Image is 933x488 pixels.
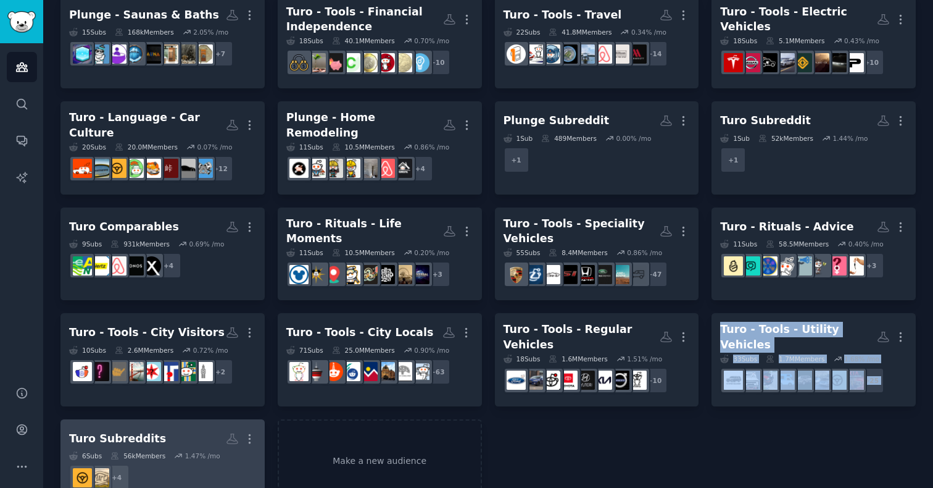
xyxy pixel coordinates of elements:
img: AirBnB [107,256,126,276]
img: WaltDisneyWorld [289,265,309,284]
div: 0.40 % /mo [848,240,884,248]
div: + 12 [207,156,233,182]
img: Renovations [324,159,343,178]
img: AskChicago [142,362,161,381]
div: Turo Comparables [69,219,179,235]
img: airport [541,44,560,64]
img: LuxuryTravel [576,44,595,64]
div: + 1 [504,147,529,173]
div: Turo - Tools - City Visitors [69,325,225,340]
img: LUCID [810,53,829,72]
a: Turo - Tools - Utility Vehicles33Subs1.7MMembers1.68% /mo+25KiaTellurideFordExplorerToyotaSiennaH... [711,313,916,406]
img: GummySearch logo [7,11,36,33]
div: 10.5M Members [332,143,395,151]
img: F150Lightning [776,53,795,72]
img: traveladvice [558,44,578,64]
img: Ford [507,371,526,390]
div: Turo - Tools - Electric Vehicles [720,4,877,35]
img: roadtrip [324,265,343,284]
div: 11 Sub s [720,240,757,248]
img: cars [176,159,196,178]
img: sonos [125,256,144,276]
a: Turo - Tools - Regular Vehicles18Subs1.6MMembers1.51% /mo+10CamryVolvokiaHyundaiCOROLLAToyotaford... [495,313,699,406]
img: UKPersonalFinance [359,53,378,72]
div: Plunge - Saunas & Baths [69,7,219,23]
img: AskMen [776,256,795,276]
div: + 2 [207,359,233,385]
div: 15 Sub s [69,28,106,36]
img: leanfire [289,53,309,72]
img: prius [845,53,864,72]
img: DIYSauna [194,44,213,64]
img: AirBnB [593,44,612,64]
img: fordfusion [524,371,543,390]
div: 11 Sub s [286,248,323,257]
div: 2.6M Members [115,346,173,355]
img: homegym [393,159,412,178]
img: london [289,362,309,381]
img: electriccars [758,53,777,72]
img: Parenting [724,256,743,276]
img: carspotting [107,159,126,178]
img: FordExplorer [827,371,847,390]
img: Rivian [793,53,812,72]
img: LandroverDefender [628,265,647,284]
div: Turo Subreddit [720,113,811,128]
img: Coachella [393,265,412,284]
img: turoexperience [90,468,109,487]
img: COROLLA [558,371,578,390]
img: hondacivic [576,265,595,284]
img: Fire [307,53,326,72]
img: AskNYC [73,362,92,381]
a: Turo - Tools - Speciality Vehicles55Subs8.4MMembers0.86% /mo+47LandroverDefenderLandRoverRangeRov... [495,208,699,301]
div: 1.44 % /mo [833,134,868,143]
img: Entrepreneur [410,53,429,72]
a: Turo - Tools - City Locals71Subs25.0MMembers0.90% /mo+63sydneyoaklandmelbourneDenverottawaEdmonto... [278,313,482,406]
div: 0.69 % /mo [189,240,224,248]
img: skiing [341,265,360,284]
img: ottawa [341,362,360,381]
div: 20.0M Members [115,143,178,151]
div: 0.00 % /mo [616,134,651,143]
img: melbourne [376,362,395,381]
img: RangeRover [593,265,612,284]
div: 20 Sub s [69,143,106,151]
div: + 63 [425,359,450,385]
img: AskLosAngeles [90,362,109,381]
img: TeslaLounge [724,53,743,72]
a: Turo - Language - Car Culture20Subs20.0MMembers0.07% /mo+12CartalkcarsTougeRoastMyCaroverlandingc... [60,101,265,195]
div: 489 Members [541,134,597,143]
a: Turo Subreddit1Sub52kMembers1.44% /mo+1 [711,101,916,195]
div: + 25 [858,368,884,393]
a: Turo Comparables9Subs931kMembers0.69% /mo+4Comcast_XfinitysonosAirBnBHertzRentalsEnterpriseCarRental [60,208,265,301]
img: Lexus [524,265,543,284]
img: LandRover [610,265,629,284]
div: 5.1M Members [766,36,824,45]
img: Remodel [359,159,378,178]
img: AusFinance [393,53,412,72]
img: CCIV [827,53,847,72]
div: Turo - Tools - City Locals [286,325,434,340]
div: 58.5M Members [766,240,829,248]
img: Hyundai [576,371,595,390]
img: AskSF [125,362,144,381]
div: 0.72 % /mo [193,346,228,355]
div: 0.70 % /mo [414,36,449,45]
div: Turo - Rituals - Life Moments [286,216,443,246]
div: 10 Sub s [69,346,106,355]
div: 0.86 % /mo [414,143,449,151]
img: RoastMyCar [142,159,161,178]
div: Turo - Rituals - Advice [720,219,853,235]
img: Lollapalooza [376,265,395,284]
img: Comcast_Xfinity [142,256,161,276]
img: Cartalk [194,159,213,178]
img: NoStupidQuestions [810,256,829,276]
div: + 4 [407,156,433,182]
img: Mommit [741,256,760,276]
div: Turo - Tools - Utility Vehicles [720,322,877,352]
img: AskWomen [827,256,847,276]
img: chevyc10 [741,371,760,390]
img: AskLondon [194,362,213,381]
img: EnterpriseCarRental [73,256,92,276]
div: 40.1M Members [332,36,395,45]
